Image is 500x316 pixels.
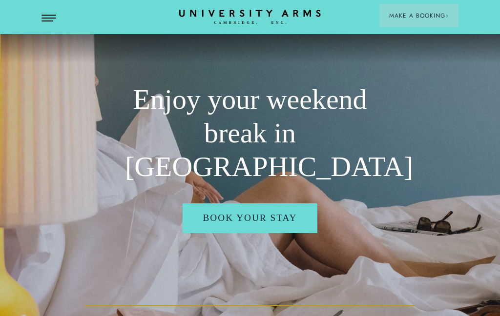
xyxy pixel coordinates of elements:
[379,4,458,27] button: Make a BookingArrow icon
[183,203,318,233] a: Book your stay
[445,14,449,18] img: Arrow icon
[179,10,321,25] a: Home
[125,83,375,184] h1: Enjoy your weekend break in [GEOGRAPHIC_DATA]
[389,11,449,20] span: Make a Booking
[42,15,56,22] button: Open Menu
